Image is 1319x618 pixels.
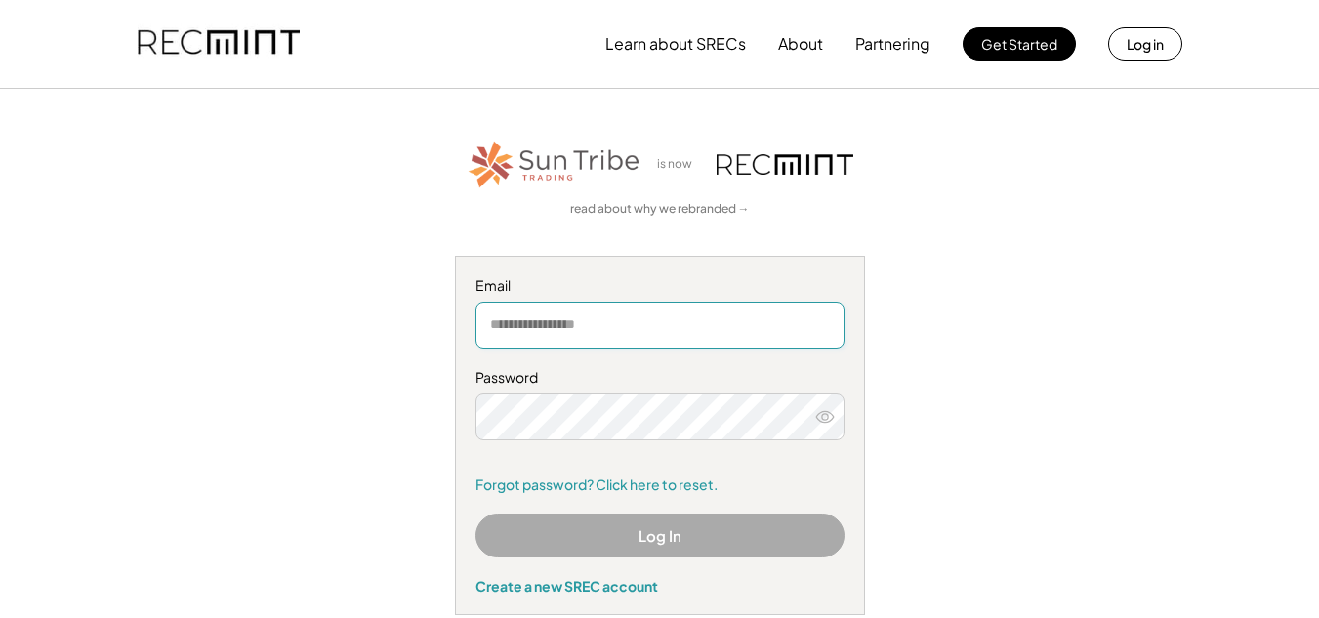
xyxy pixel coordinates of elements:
[475,368,845,388] div: Password
[475,514,845,557] button: Log In
[717,154,853,175] img: recmint-logotype%403x.png
[963,27,1076,61] button: Get Started
[475,577,845,595] div: Create a new SREC account
[467,138,642,191] img: STT_Horizontal_Logo%2B-%2BColor.png
[778,24,823,63] button: About
[475,475,845,495] a: Forgot password? Click here to reset.
[855,24,930,63] button: Partnering
[1108,27,1182,61] button: Log in
[652,156,707,173] div: is now
[138,11,300,77] img: recmint-logotype%403x.png
[475,276,845,296] div: Email
[570,201,750,218] a: read about why we rebranded →
[605,24,746,63] button: Learn about SRECs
